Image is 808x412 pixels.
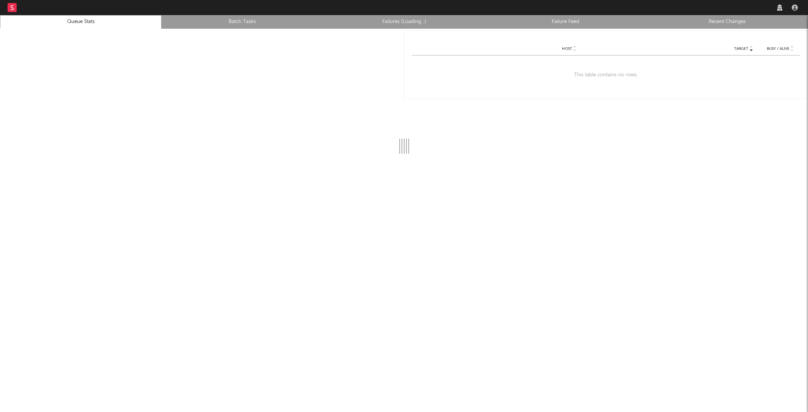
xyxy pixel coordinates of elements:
[166,17,319,26] a: Batch Tasks
[734,46,748,51] span: Target
[651,17,804,26] a: Recent Changes
[562,46,572,51] span: Host
[327,17,480,26] a: Failures (Loading...)
[412,56,800,95] div: This table contains no rows.
[489,17,642,26] a: Failure Feed
[767,46,790,51] span: Busy / Alive
[4,17,157,26] a: Queue Stats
